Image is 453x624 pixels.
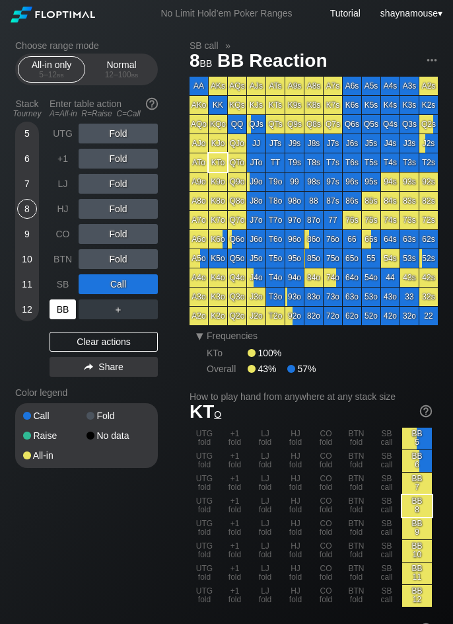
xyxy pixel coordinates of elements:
[209,115,227,134] div: KQo
[311,518,341,539] div: CO fold
[50,93,158,124] div: Enter table action
[343,173,361,191] div: 96s
[220,585,250,607] div: +1 fold
[190,134,208,153] div: AJo
[372,540,401,562] div: SB call
[247,173,265,191] div: J9o
[91,57,152,82] div: Normal
[209,192,227,210] div: K8o
[381,173,400,191] div: 94s
[17,224,37,244] div: 9
[266,96,285,114] div: KTs
[228,192,246,210] div: Q8o
[209,153,227,172] div: KTo
[285,268,304,287] div: 94o
[311,540,341,562] div: CO fold
[281,563,310,584] div: HJ fold
[79,174,158,194] div: Fold
[50,332,158,352] div: Clear actions
[190,115,208,134] div: AQo
[362,230,380,249] div: 65s
[247,268,265,287] div: J4o
[281,585,310,607] div: HJ fold
[311,585,341,607] div: CO fold
[190,563,219,584] div: UTG fold
[247,192,265,210] div: J8o
[281,428,310,449] div: HJ fold
[343,192,361,210] div: 86s
[50,274,76,294] div: SB
[341,450,371,472] div: BTN fold
[402,540,432,562] div: BB 10
[190,268,208,287] div: A4o
[21,57,82,82] div: All-in only
[381,115,400,134] div: Q4s
[425,53,439,67] img: ellipsis.fd386fe8.svg
[214,406,221,420] span: o
[228,230,246,249] div: Q6o
[228,96,246,114] div: KQs
[304,96,323,114] div: K8s
[285,77,304,95] div: A9s
[362,288,380,306] div: 53o
[220,495,250,517] div: +1 fold
[50,199,76,219] div: HJ
[190,192,208,210] div: A8o
[287,364,316,374] div: 57%
[17,199,37,219] div: 8
[266,192,285,210] div: T8o
[362,96,380,114] div: K5s
[285,96,304,114] div: K9s
[341,473,371,494] div: BTN fold
[79,124,158,143] div: Fold
[285,307,304,325] div: 92o
[190,428,219,449] div: UTG fold
[343,268,361,287] div: 64o
[220,563,250,584] div: +1 fold
[10,93,44,124] div: Stack
[400,211,419,229] div: 73s
[228,288,246,306] div: Q3o
[50,299,76,319] div: BB
[190,307,208,325] div: A2o
[266,173,285,191] div: T9o
[419,211,438,229] div: 72s
[17,249,37,269] div: 10
[209,230,227,249] div: K6o
[190,540,219,562] div: UTG fold
[87,431,150,440] div: No data
[419,404,433,418] img: help.32db89a4.svg
[341,428,371,449] div: BTN fold
[209,173,227,191] div: K9o
[400,230,419,249] div: 63s
[362,173,380,191] div: 95s
[190,153,208,172] div: ATo
[79,149,158,169] div: Fold
[209,96,227,114] div: KK
[266,77,285,95] div: ATs
[220,450,250,472] div: +1 fold
[343,134,361,153] div: J6s
[285,192,304,210] div: 98o
[228,173,246,191] div: Q9o
[372,450,401,472] div: SB call
[207,331,258,341] span: Frequencies
[324,211,342,229] div: 77
[228,211,246,229] div: Q7o
[190,450,219,472] div: UTG fold
[362,268,380,287] div: 54o
[324,134,342,153] div: J7s
[84,364,93,371] img: share.864f2f62.svg
[343,288,361,306] div: 63o
[304,268,323,287] div: 84o
[250,450,280,472] div: LJ fold
[50,149,76,169] div: +1
[228,134,246,153] div: QJo
[304,134,323,153] div: J8s
[285,115,304,134] div: Q9s
[324,288,342,306] div: 73o
[266,211,285,229] div: T7o
[343,115,361,134] div: Q6s
[343,211,361,229] div: 76s
[190,211,208,229] div: A7o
